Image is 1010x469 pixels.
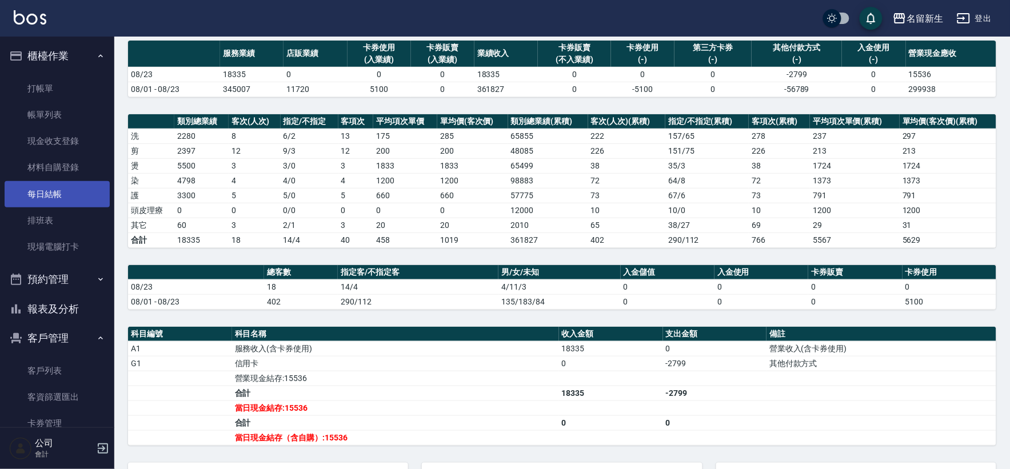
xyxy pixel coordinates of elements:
td: 38 / 27 [665,218,749,233]
td: 361827 [508,233,588,247]
th: 營業現金應收 [906,41,996,67]
td: 15536 [906,67,996,82]
th: 類別總業績(累積) [508,114,588,129]
button: 預約管理 [5,264,110,294]
th: 收入金額 [559,327,663,342]
th: 店販業績 [284,41,347,67]
td: 13 [338,129,374,143]
td: 402 [588,233,665,247]
td: 10 / 0 [665,203,749,218]
div: (入業績) [414,54,472,66]
td: 29 [810,218,900,233]
td: 營業收入(含卡券使用) [767,341,996,356]
td: -2799 [663,386,767,400]
td: 1724 [810,158,900,173]
td: 2010 [508,218,588,233]
td: 18335 [174,233,229,247]
td: 297 [900,129,996,143]
td: 18335 [559,386,663,400]
button: 客戶管理 [5,323,110,353]
th: 備註 [767,327,996,342]
td: 3 [338,218,374,233]
th: 入金儲值 [621,265,714,280]
td: 402 [264,294,338,309]
td: 151 / 75 [665,143,749,158]
td: 0 [229,203,280,218]
td: 0 [714,294,808,309]
td: -2799 [752,67,842,82]
td: 6 / 2 [281,129,338,143]
td: 791 [900,188,996,203]
td: 0 [559,356,663,371]
td: 0 / 0 [281,203,338,218]
td: 222 [588,129,665,143]
td: 0 [714,279,808,294]
a: 卡券管理 [5,410,110,436]
td: 剪 [128,143,174,158]
td: 12 [229,143,280,158]
td: 65499 [508,158,588,173]
a: 現金收支登錄 [5,128,110,154]
td: 200 [437,143,508,158]
td: 0 [674,82,752,97]
a: 每日結帳 [5,181,110,207]
td: 1373 [810,173,900,188]
td: 0 [808,279,902,294]
th: 業績收入 [474,41,538,67]
td: 1200 [810,203,900,218]
h5: 公司 [35,438,93,449]
div: 卡券使用 [614,42,672,54]
td: A1 [128,341,232,356]
td: 5100 [903,294,996,309]
td: 0 [611,67,674,82]
td: 226 [588,143,665,158]
th: 科目編號 [128,327,232,342]
button: 報表及分析 [5,294,110,324]
td: -2799 [663,356,767,371]
td: 服務收入(含卡券使用) [232,341,559,356]
td: 3 [229,158,280,173]
td: 14/4 [281,233,338,247]
td: 766 [749,233,810,247]
button: 櫃檯作業 [5,41,110,71]
td: 0 [411,82,474,97]
table: a dense table [128,327,996,446]
td: 5629 [900,233,996,247]
td: 2 / 1 [281,218,338,233]
th: 單均價(客次價)(累積) [900,114,996,129]
th: 指定/不指定 [281,114,338,129]
td: 0 [411,67,474,82]
td: 5567 [810,233,900,247]
td: 營業現金結存:15536 [232,371,559,386]
table: a dense table [128,265,996,310]
td: -56789 [752,82,842,97]
td: 18 [229,233,280,247]
td: 0 [338,203,374,218]
td: 0 [842,67,905,82]
td: 4/11/3 [498,279,620,294]
th: 指定/不指定(累積) [665,114,749,129]
div: (-) [614,54,672,66]
td: 10 [588,203,665,218]
td: 48085 [508,143,588,158]
div: (入業績) [350,54,408,66]
div: 卡券使用 [350,42,408,54]
th: 平均項次單價(累積) [810,114,900,129]
td: 9 / 3 [281,143,338,158]
td: 其它 [128,218,174,233]
img: Person [9,437,32,460]
td: 0 [621,294,714,309]
td: 18 [264,279,338,294]
td: 3300 [174,188,229,203]
td: 299938 [906,82,996,97]
th: 總客數 [264,265,338,280]
td: 5 / 0 [281,188,338,203]
div: 卡券販賣 [541,42,608,54]
td: 67 / 6 [665,188,749,203]
td: 0 [538,67,611,82]
th: 男/女/未知 [498,265,620,280]
a: 客戶列表 [5,358,110,384]
td: 72 [749,173,810,188]
td: 頭皮理療 [128,203,174,218]
td: 226 [749,143,810,158]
